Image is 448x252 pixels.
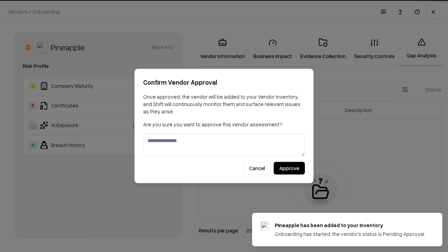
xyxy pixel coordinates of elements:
p: Once approved, the vendor will be added to your Vendor Inventory, and Shift will continuously mon... [143,93,305,115]
h2: Confirm Vendor Approval [143,77,305,87]
div: Pineapple has been added to your inventory [275,222,425,229]
button: Approve [274,162,305,175]
p: Are you sure you want to approve this vendor assessment? [143,121,305,128]
div: Onboarding has started, the vendor's status is Pending Approval. [275,230,425,238]
img: pineappleenergy.com [261,222,269,230]
button: Cancel [243,162,271,175]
